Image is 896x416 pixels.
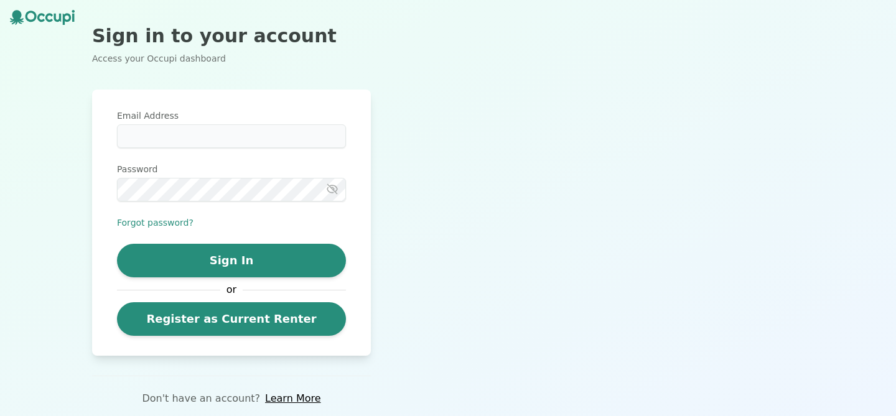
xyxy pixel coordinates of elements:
[92,25,371,47] h2: Sign in to your account
[117,244,346,277] button: Sign In
[92,52,371,65] p: Access your Occupi dashboard
[117,216,194,229] button: Forgot password?
[265,391,320,406] a: Learn More
[117,109,346,122] label: Email Address
[220,282,243,297] span: or
[142,391,260,406] p: Don't have an account?
[117,302,346,336] a: Register as Current Renter
[117,163,346,175] label: Password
